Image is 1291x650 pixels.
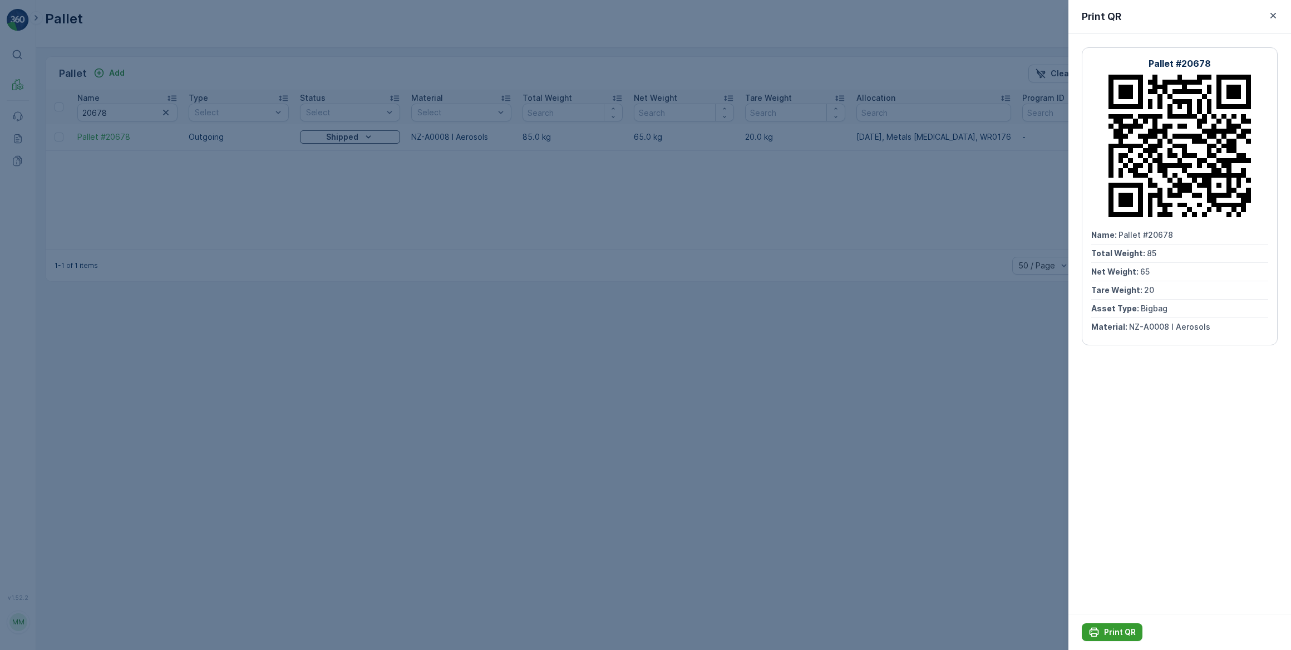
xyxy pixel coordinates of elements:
span: Material : [9,275,47,284]
span: Net Weight : [9,219,58,229]
span: 20 [1144,285,1154,295]
span: Asset Type : [1091,304,1141,313]
span: Bigbag [1141,304,1167,313]
span: Name : [9,183,37,192]
span: Name : [1091,230,1118,240]
span: 65 [1140,267,1150,276]
p: Pallet_NZ01 #518 [607,9,682,23]
p: Pallet #20678 [1149,57,1211,70]
span: Pallet #20678 [1118,230,1173,240]
span: Net Weight : [1091,267,1140,276]
span: Total Weight : [9,201,65,211]
span: 122 [58,219,72,229]
span: Material : [1091,322,1129,331]
span: 85 [1147,248,1156,258]
span: NZ-A0008 I Aerosols [1129,322,1210,331]
span: 142 [65,201,79,211]
span: Asset Type : [9,256,59,266]
button: Print QR [1082,623,1142,641]
span: Tare Weight : [9,238,62,247]
span: Pallet_NZ01 #518 [37,183,101,192]
span: 20 [62,238,72,247]
p: Print QR [1082,9,1121,25]
span: Total Weight : [1091,248,1147,258]
span: NZ-A0001 I Aluminium flexibles [47,275,170,284]
span: Tare Weight : [1091,285,1144,295]
span: Bale [59,256,76,266]
p: Print QR [1104,627,1136,638]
